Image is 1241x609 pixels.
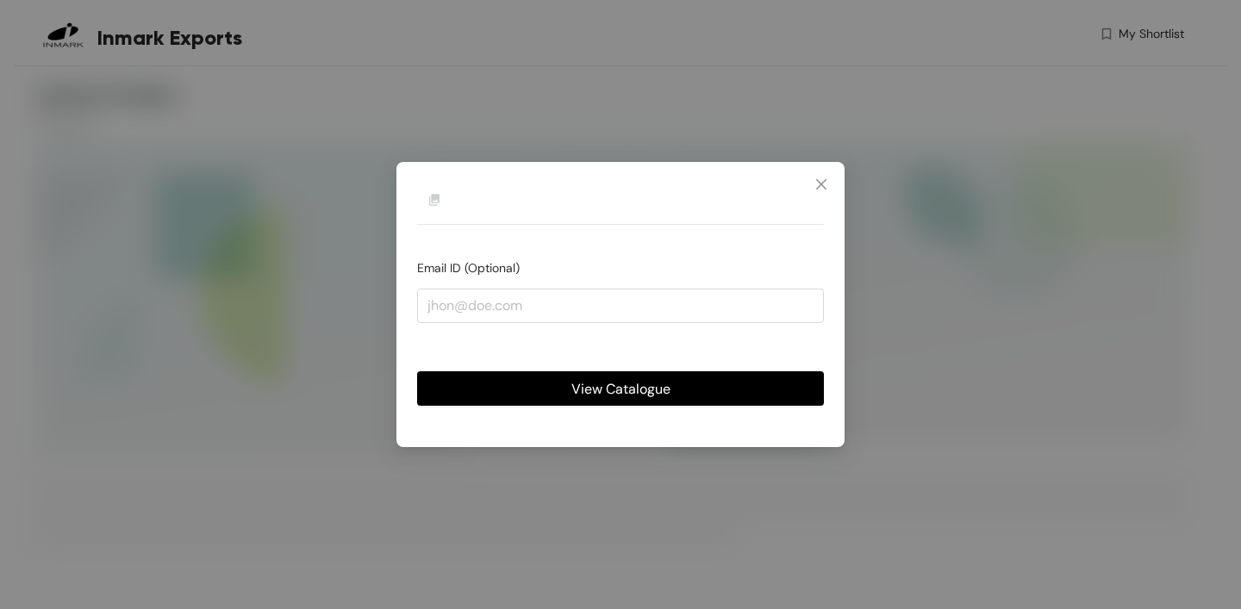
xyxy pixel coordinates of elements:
span: close [814,177,828,191]
input: jhon@doe.com [417,289,824,323]
span: View Catalogue [571,377,670,399]
button: View Catalogue [417,371,824,406]
img: Buyer Portal [417,183,452,217]
span: Email ID (Optional) [417,260,520,276]
button: Close [798,162,845,208]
